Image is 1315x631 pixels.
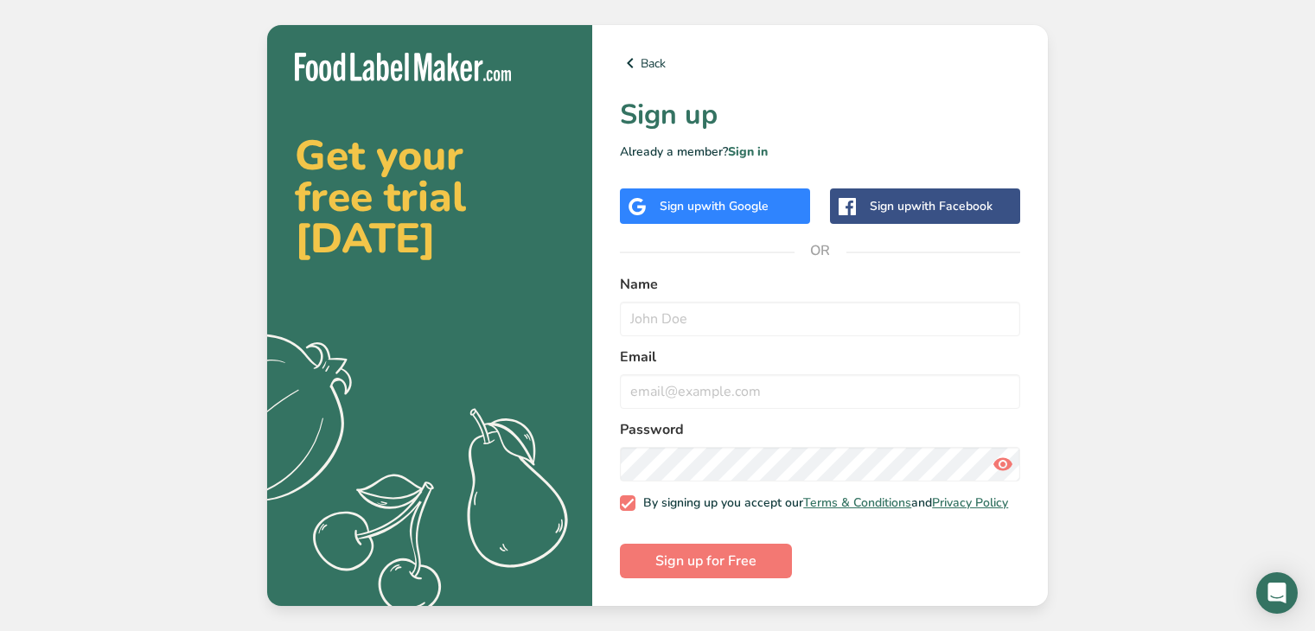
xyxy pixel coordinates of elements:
div: Sign up [660,197,769,215]
p: Already a member? [620,143,1020,161]
label: Email [620,347,1020,367]
div: Sign up [870,197,993,215]
span: By signing up you accept our and [635,495,1009,511]
input: John Doe [620,302,1020,336]
label: Password [620,419,1020,440]
span: with Google [701,198,769,214]
span: OR [795,225,846,277]
img: Food Label Maker [295,53,511,81]
h2: Get your free trial [DATE] [295,135,565,259]
input: email@example.com [620,374,1020,409]
a: Terms & Conditions [803,494,911,511]
button: Sign up for Free [620,544,792,578]
span: with Facebook [911,198,993,214]
div: Open Intercom Messenger [1256,572,1298,614]
label: Name [620,274,1020,295]
a: Sign in [728,143,768,160]
span: Sign up for Free [655,551,756,571]
a: Privacy Policy [932,494,1008,511]
h1: Sign up [620,94,1020,136]
a: Back [620,53,1020,73]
